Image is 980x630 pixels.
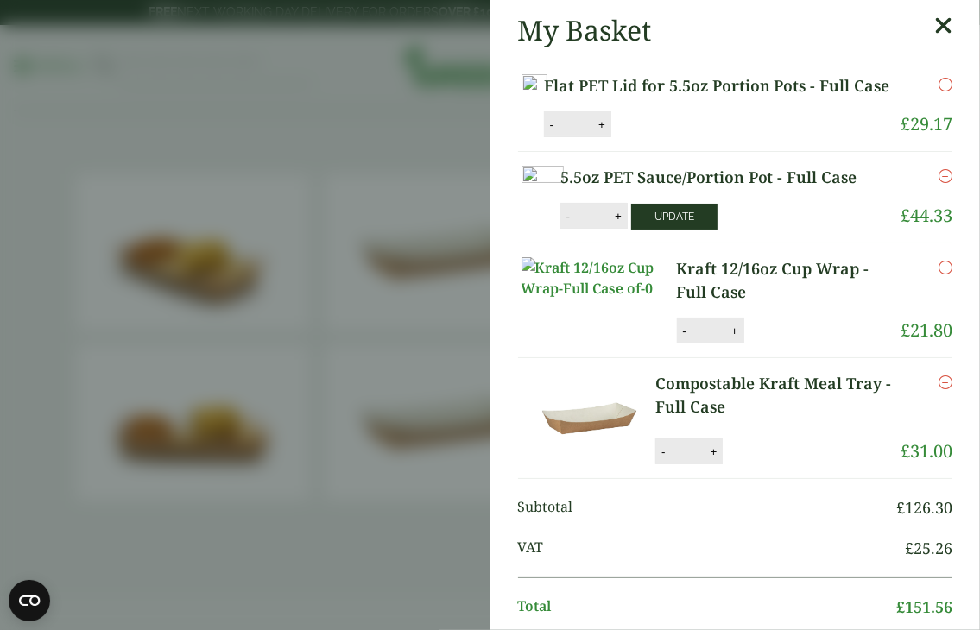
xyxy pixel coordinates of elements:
[901,204,952,227] bdi: 44.33
[705,444,723,459] button: +
[545,117,559,132] button: -
[610,209,627,224] button: +
[726,324,743,338] button: +
[677,257,901,304] a: Kraft 12/16oz Cup Wrap - Full Case
[655,372,901,419] a: Compostable Kraft Meal Tray - Full Case
[518,496,897,520] span: Subtotal
[901,204,910,227] span: £
[518,537,906,560] span: VAT
[896,596,905,617] span: £
[905,538,952,558] bdi: 25.26
[901,112,952,135] bdi: 29.17
[896,497,905,518] span: £
[522,257,677,299] img: Kraft 12/16oz Cup Wrap-Full Case of-0
[896,497,952,518] bdi: 126.30
[901,439,952,463] bdi: 31.00
[901,318,952,342] bdi: 21.80
[939,166,952,186] a: Remove this item
[631,204,718,230] button: Update
[561,209,575,224] button: -
[678,324,692,338] button: -
[905,538,914,558] span: £
[544,74,895,98] a: Flat PET Lid for 5.5oz Portion Pots - Full Case
[939,257,952,278] a: Remove this item
[656,444,670,459] button: -
[896,596,952,617] bdi: 151.56
[939,74,952,95] a: Remove this item
[901,318,910,342] span: £
[9,580,50,621] button: Open CMP widget
[518,595,897,619] span: Total
[939,372,952,393] a: Remove this item
[518,14,652,47] h2: My Basket
[901,112,910,135] span: £
[560,166,879,189] a: 5.5oz PET Sauce/Portion Pot - Full Case
[901,439,910,463] span: £
[593,117,610,132] button: +
[522,372,660,464] img: Compostable Kraft Meal Tray-Full Case of-0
